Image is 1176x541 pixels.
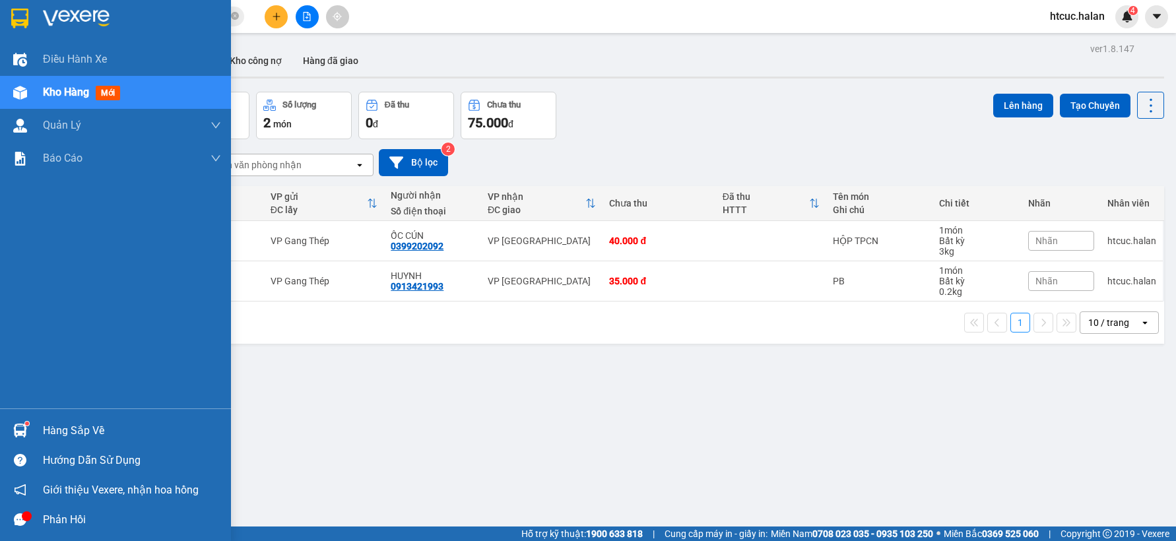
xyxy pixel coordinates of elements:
span: Quản Lý [43,117,81,133]
img: warehouse-icon [13,53,27,67]
div: 10 / trang [1088,316,1129,329]
div: HỘP TPCN [833,236,925,246]
button: Chưa thu75.000đ [461,92,556,139]
img: icon-new-feature [1121,11,1133,22]
sup: 1 [25,422,29,426]
span: Kho hàng [43,86,89,98]
th: Toggle SortBy [716,186,827,221]
img: warehouse-icon [13,86,27,100]
div: htcuc.halan [1107,276,1156,286]
div: VP [GEOGRAPHIC_DATA] [488,236,597,246]
span: plus [272,12,281,21]
div: 0.2 kg [939,286,1015,297]
div: Ghi chú [833,205,925,215]
div: VP gửi [271,191,368,202]
button: Số lượng2món [256,92,352,139]
span: món [273,119,292,129]
div: Phản hồi [43,510,221,530]
span: down [211,120,221,131]
span: đ [373,119,378,129]
div: 0913421993 [391,281,443,292]
button: file-add [296,5,319,28]
div: 35.000 đ [609,276,709,286]
span: aim [333,12,342,21]
span: 0 [366,115,373,131]
div: VP Gang Thép [271,276,378,286]
div: Tên món [833,191,925,202]
div: 1 món [939,265,1015,276]
div: 3 kg [939,246,1015,257]
strong: 0369 525 060 [982,528,1039,539]
div: VP Gang Thép [271,236,378,246]
span: 2 [263,115,271,131]
span: Hỗ trợ kỹ thuật: [521,526,643,541]
span: | [653,526,655,541]
button: Bộ lọc [379,149,448,176]
span: Miền Nam [771,526,933,541]
div: 40.000 đ [609,236,709,246]
th: Toggle SortBy [481,186,603,221]
div: Chọn văn phòng nhận [211,158,302,172]
div: Đã thu [723,191,810,202]
div: ĐC giao [488,205,586,215]
img: warehouse-icon [13,424,27,437]
button: plus [265,5,288,28]
svg: open [354,160,365,170]
div: htcuc.halan [1107,236,1156,246]
div: ver 1.8.147 [1090,42,1134,56]
div: Đã thu [385,100,409,110]
button: caret-down [1145,5,1168,28]
div: Bất kỳ [939,236,1015,246]
div: Nhân viên [1107,198,1156,208]
button: Đã thu0đ [358,92,454,139]
img: logo-vxr [11,9,28,28]
span: copyright [1103,529,1112,538]
th: Toggle SortBy [264,186,385,221]
span: question-circle [14,454,26,466]
span: Giới thiệu Vexere, nhận hoa hồng [43,482,199,498]
sup: 4 [1128,6,1138,15]
span: mới [96,86,120,100]
span: Báo cáo [43,150,82,166]
div: HTTT [723,205,810,215]
div: HUYNH [391,270,474,281]
div: Hướng dẫn sử dụng [43,451,221,470]
div: Chưa thu [609,198,709,208]
button: Kho công nợ [219,45,292,77]
div: PB [833,276,925,286]
span: Điều hành xe [43,51,107,67]
span: | [1049,526,1051,541]
strong: 1900 633 818 [586,528,643,539]
span: 4 [1130,6,1135,15]
div: Bất kỳ [939,276,1015,286]
div: Chi tiết [939,198,1015,208]
div: Chưa thu [487,100,521,110]
span: notification [14,484,26,496]
img: solution-icon [13,152,27,166]
span: caret-down [1151,11,1163,22]
button: Tạo Chuyến [1060,94,1130,117]
span: message [14,513,26,526]
span: Miền Bắc [944,526,1039,541]
div: Người nhận [391,190,474,201]
span: 75.000 [468,115,508,131]
button: 1 [1010,313,1030,333]
button: aim [326,5,349,28]
div: VP [GEOGRAPHIC_DATA] [488,276,597,286]
span: file-add [302,12,311,21]
img: warehouse-icon [13,119,27,133]
span: ⚪️ [936,531,940,536]
div: ĐC lấy [271,205,368,215]
div: 0399202092 [391,241,443,251]
span: down [211,153,221,164]
button: Lên hàng [993,94,1053,117]
div: Số lượng [282,100,316,110]
span: htcuc.halan [1039,8,1115,24]
button: Hàng đã giao [292,45,369,77]
span: đ [508,119,513,129]
strong: 0708 023 035 - 0935 103 250 [812,528,933,539]
span: Cung cấp máy in - giấy in: [665,526,768,541]
div: Hàng sắp về [43,421,221,441]
div: Số điện thoại [391,206,474,216]
svg: open [1140,317,1150,328]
